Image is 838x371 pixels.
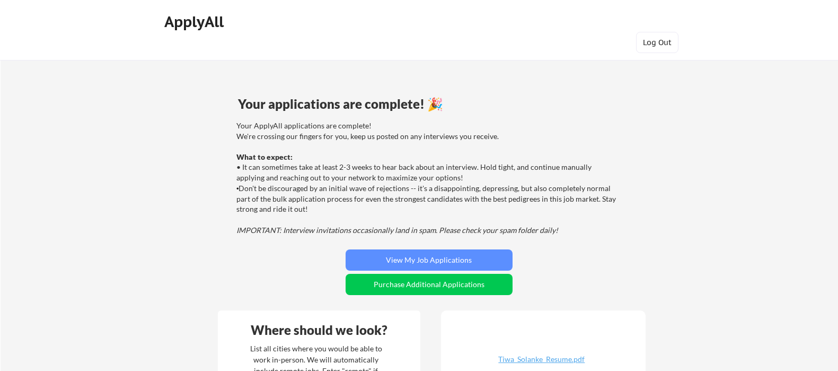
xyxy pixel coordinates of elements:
[164,13,227,31] div: ApplyAll
[236,120,619,235] div: Your ApplyAll applications are complete! We're crossing our fingers for you, keep us posted on an...
[236,226,558,235] em: IMPORTANT: Interview invitations occasionally land in spam. Please check your spam folder daily!
[220,324,418,337] div: Where should we look?
[346,274,513,295] button: Purchase Additional Applications
[479,356,605,363] div: Tiwa_Solanke_Resume.pdf
[236,152,293,161] strong: What to expect:
[238,98,620,110] div: Your applications are complete! 🎉
[636,32,678,53] button: Log Out
[346,249,513,271] button: View My Job Applications
[236,185,239,193] font: •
